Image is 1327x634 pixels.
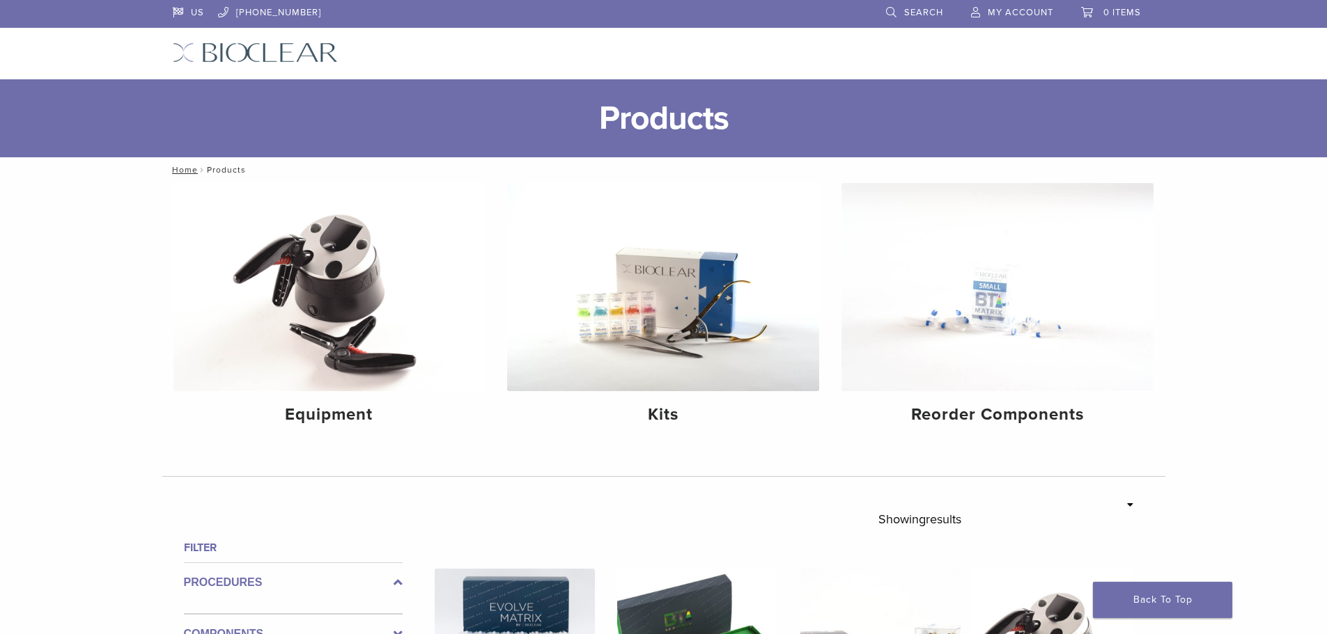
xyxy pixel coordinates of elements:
[185,402,474,427] h4: Equipment
[173,42,338,63] img: Bioclear
[878,505,961,534] p: Showing results
[184,574,403,591] label: Procedures
[173,183,486,391] img: Equipment
[507,183,819,436] a: Kits
[168,165,198,175] a: Home
[1093,582,1232,618] a: Back To Top
[988,7,1053,18] span: My Account
[184,539,403,556] h4: Filter
[198,166,207,173] span: /
[518,402,808,427] h4: Kits
[162,157,1165,182] nav: Products
[173,183,486,436] a: Equipment
[841,183,1154,436] a: Reorder Components
[904,7,943,18] span: Search
[1103,7,1141,18] span: 0 items
[507,183,819,391] img: Kits
[853,402,1142,427] h4: Reorder Components
[841,183,1154,391] img: Reorder Components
